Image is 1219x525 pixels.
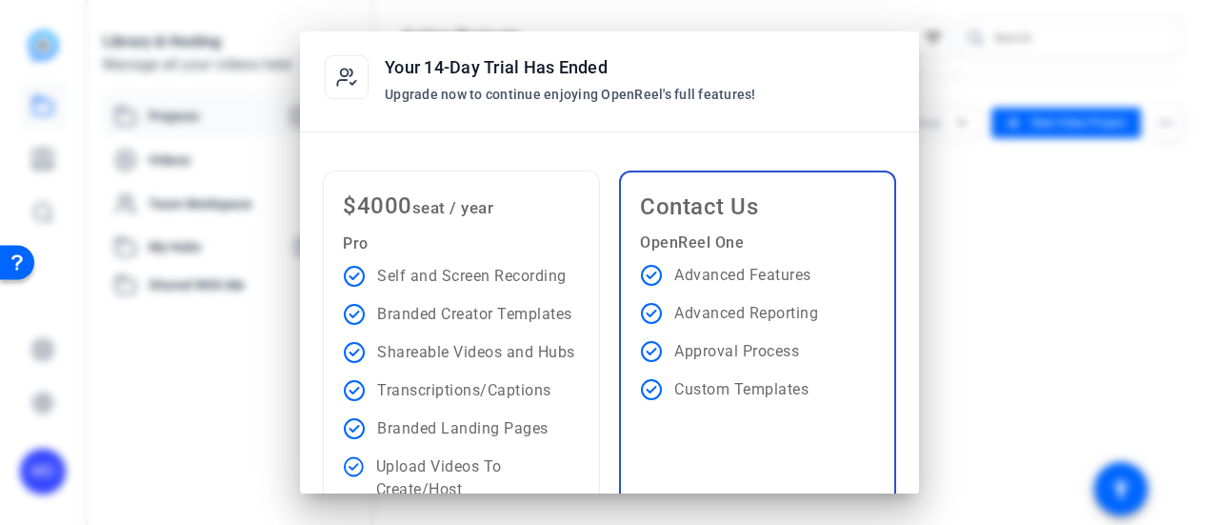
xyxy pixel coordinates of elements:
p: Advanced Reporting [674,302,818,325]
span: $4000 [343,192,412,219]
p: Pro [343,232,493,255]
p: Transcriptions/Captions [377,379,551,402]
p: OpenReel One [640,232,758,254]
p: Custom Templates [674,378,809,401]
p: Branded Creator Templates [377,303,572,326]
span: seat / year [412,198,494,217]
p: Shareable Videos and Hubs [377,341,575,364]
span: Contact Us [640,193,758,220]
p: Upgrade now to continue enjoying OpenReel's full features! [385,85,756,104]
p: Upload Videos To Create/Host [376,455,580,501]
p: Approval Process [674,340,799,363]
p: Self and Screen Recording [377,265,567,288]
p: Branded Landing Pages [377,417,549,440]
h2: Your 14-Day Trial Has Ended [385,54,608,81]
p: Advanced Features [674,264,811,287]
